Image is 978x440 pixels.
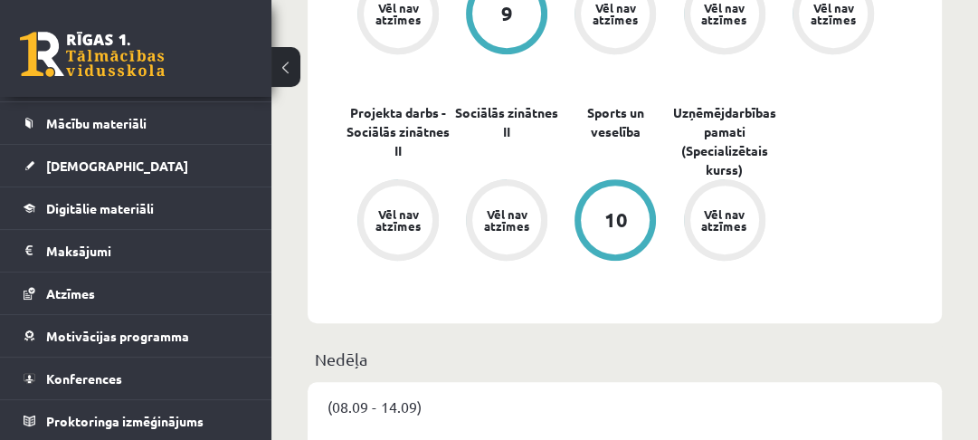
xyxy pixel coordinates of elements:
a: Digitālie materiāli [24,187,249,229]
span: Proktoringa izmēģinājums [46,413,204,429]
span: Mācību materiāli [46,115,147,131]
a: Maksājumi [24,230,249,272]
a: Projekta darbs - Sociālās zinātnes II [344,103,452,160]
legend: Maksājumi [46,230,249,272]
span: Atzīmes [46,285,95,301]
div: (08.09 - 14.09) [308,382,942,431]
div: 10 [603,210,627,230]
a: Konferences [24,358,249,399]
a: Sociālās zinātnes II [452,103,561,141]
a: Vēl nav atzīmes [452,179,561,264]
p: Nedēļa [315,347,935,371]
a: Sports un veselība [561,103,669,141]
div: Vēl nav atzīmes [373,208,423,232]
div: Vēl nav atzīmes [481,208,532,232]
span: Motivācijas programma [46,328,189,344]
div: Vēl nav atzīmes [808,2,859,25]
a: Vēl nav atzīmes [344,179,452,264]
a: Vēl nav atzīmes [670,179,779,264]
span: [DEMOGRAPHIC_DATA] [46,158,188,174]
div: Vēl nav atzīmes [699,208,750,232]
a: Uzņēmējdarbības pamati (Specializētais kurss) [670,103,779,179]
div: Vēl nav atzīmes [590,2,641,25]
a: Atzīmes [24,273,249,314]
a: 10 [561,179,669,264]
div: Vēl nav atzīmes [699,2,750,25]
a: [DEMOGRAPHIC_DATA] [24,145,249,187]
a: Rīgas 1. Tālmācības vidusskola [20,32,165,77]
a: Motivācijas programma [24,315,249,357]
span: Konferences [46,370,122,387]
span: Digitālie materiāli [46,200,154,216]
div: Vēl nav atzīmes [373,2,423,25]
div: 9 [501,4,513,24]
a: Mācību materiāli [24,102,249,144]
